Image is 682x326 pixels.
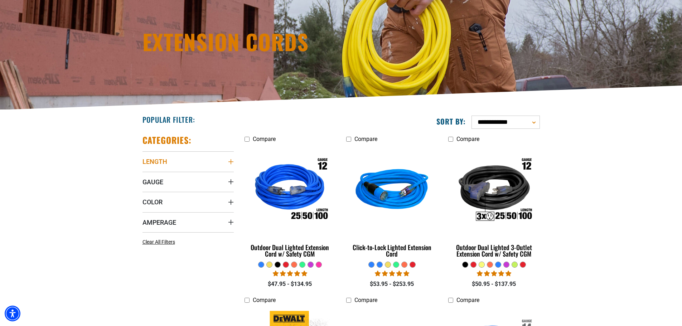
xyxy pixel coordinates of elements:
[142,151,234,171] summary: Length
[245,280,336,288] div: $47.95 - $134.95
[448,146,540,261] a: Outdoor Dual Lighted 3-Outlet Extension Cord w/ Safety CGM Outdoor Dual Lighted 3-Outlet Extensio...
[142,172,234,192] summary: Gauge
[354,136,377,142] span: Compare
[456,297,479,303] span: Compare
[245,146,336,261] a: Outdoor Dual Lighted Extension Cord w/ Safety CGM Outdoor Dual Lighted Extension Cord w/ Safety CGM
[347,150,437,232] img: blue
[436,117,466,126] label: Sort by:
[448,280,540,288] div: $50.95 - $137.95
[375,270,409,277] span: 4.87 stars
[273,270,307,277] span: 4.81 stars
[5,306,20,321] div: Accessibility Menu
[346,244,437,257] div: Click-to-Lock Lighted Extension Cord
[449,150,539,232] img: Outdoor Dual Lighted 3-Outlet Extension Cord w/ Safety CGM
[142,157,167,166] span: Length
[245,150,335,232] img: Outdoor Dual Lighted Extension Cord w/ Safety CGM
[142,115,195,124] h2: Popular Filter:
[142,218,176,227] span: Amperage
[142,239,175,245] span: Clear All Filters
[456,136,479,142] span: Compare
[142,198,163,206] span: Color
[477,270,511,277] span: 4.80 stars
[142,31,404,52] h1: Extension Cords
[142,212,234,232] summary: Amperage
[346,146,437,261] a: blue Click-to-Lock Lighted Extension Cord
[142,135,192,146] h2: Categories:
[142,192,234,212] summary: Color
[346,280,437,288] div: $53.95 - $253.95
[142,178,163,186] span: Gauge
[354,297,377,303] span: Compare
[253,136,276,142] span: Compare
[142,238,178,246] a: Clear All Filters
[448,244,540,257] div: Outdoor Dual Lighted 3-Outlet Extension Cord w/ Safety CGM
[245,244,336,257] div: Outdoor Dual Lighted Extension Cord w/ Safety CGM
[253,297,276,303] span: Compare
